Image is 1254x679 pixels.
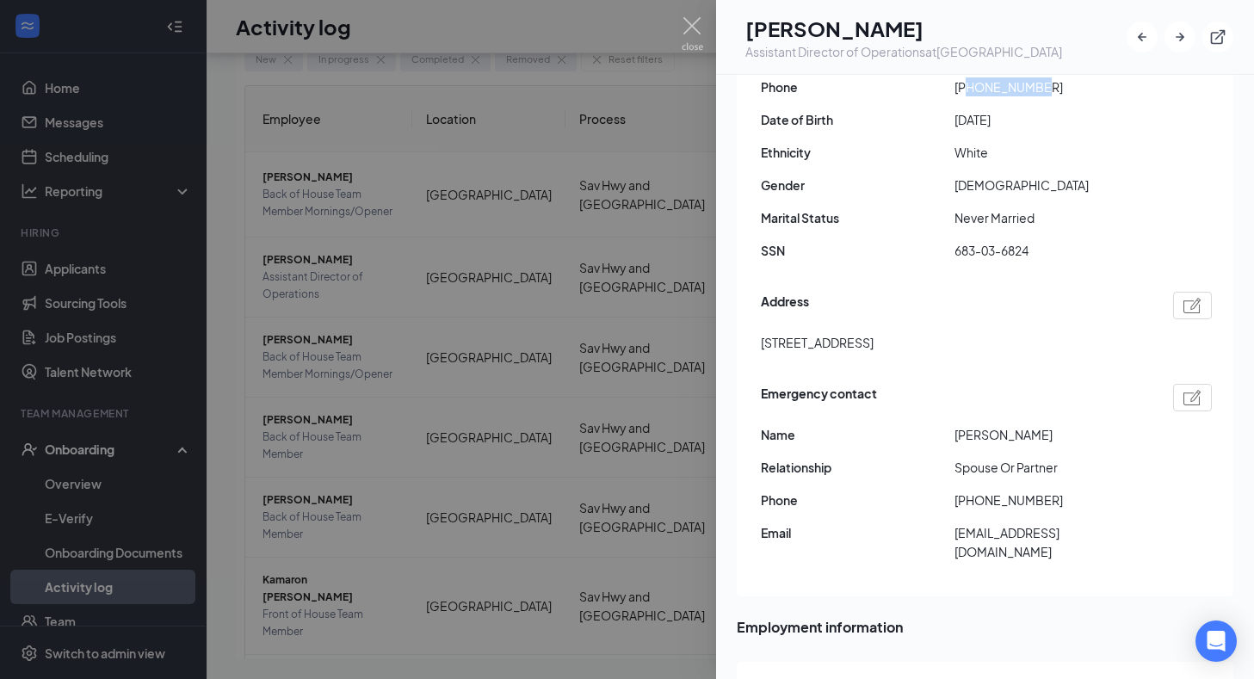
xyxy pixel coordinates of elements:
span: Marital Status [761,208,954,227]
h1: [PERSON_NAME] [745,14,1062,43]
span: 683-03-6824 [954,241,1148,260]
button: ExternalLink [1202,22,1233,52]
span: [STREET_ADDRESS] [761,333,874,352]
button: ArrowLeftNew [1127,22,1158,52]
span: Name [761,425,954,444]
span: SSN [761,241,954,260]
span: Relationship [761,458,954,477]
button: ArrowRight [1164,22,1195,52]
span: Phone [761,77,954,96]
span: Emergency contact [761,384,877,411]
svg: ArrowLeftNew [1134,28,1151,46]
span: Never Married [954,208,1148,227]
span: [DATE] [954,110,1148,129]
span: Phone [761,491,954,509]
span: Employment information [737,616,1233,638]
span: Address [761,292,809,319]
span: Date of Birth [761,110,954,129]
span: [PERSON_NAME] [954,425,1148,444]
span: Ethnicity [761,143,954,162]
span: [PHONE_NUMBER] [954,77,1148,96]
span: [EMAIL_ADDRESS][DOMAIN_NAME] [954,523,1148,561]
span: White [954,143,1148,162]
div: Open Intercom Messenger [1195,620,1237,662]
span: Email [761,523,954,542]
span: Gender [761,176,954,194]
span: [DEMOGRAPHIC_DATA] [954,176,1148,194]
svg: ArrowRight [1171,28,1189,46]
span: [PHONE_NUMBER] [954,491,1148,509]
svg: ExternalLink [1209,28,1226,46]
div: Assistant Director of Operations at [GEOGRAPHIC_DATA] [745,43,1062,60]
span: Spouse Or Partner [954,458,1148,477]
